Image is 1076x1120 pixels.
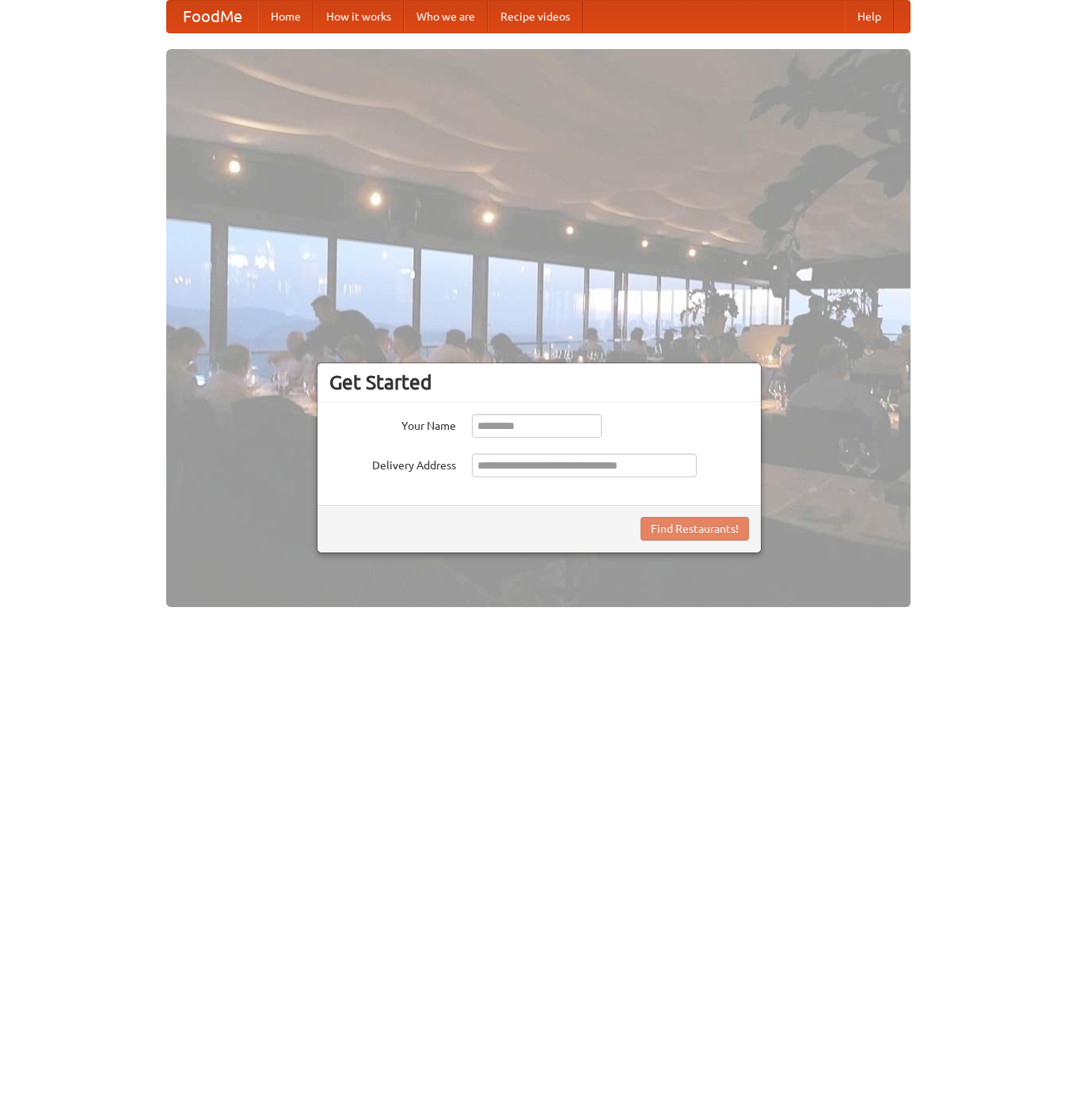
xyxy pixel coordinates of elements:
[845,1,894,32] a: Help
[329,414,456,434] label: Your Name
[329,454,456,473] label: Delivery Address
[641,517,749,541] button: Find Restaurants!
[404,1,488,32] a: Who we are
[167,1,258,32] a: FoodMe
[258,1,314,32] a: Home
[329,370,749,394] h3: Get Started
[488,1,583,32] a: Recipe videos
[314,1,404,32] a: How it works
